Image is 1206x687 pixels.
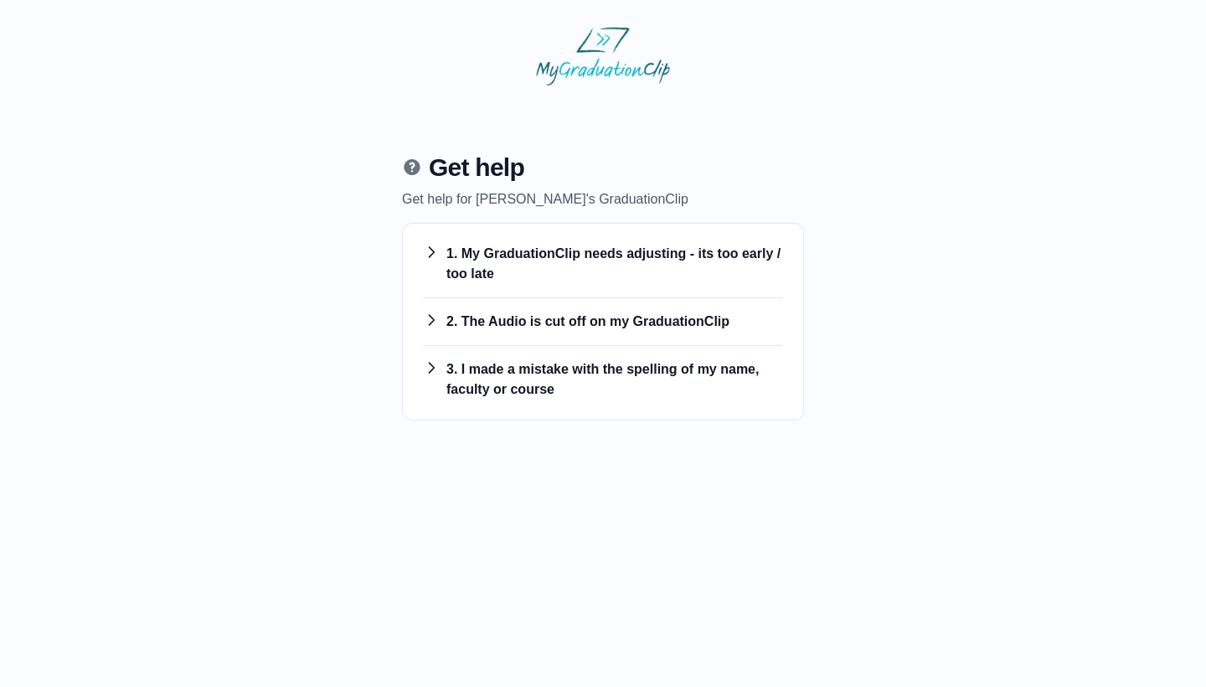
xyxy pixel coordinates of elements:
h3: 3. I made a mistake with the spelling of my name, faculty or course [423,359,783,400]
img: MyGraduationClip [536,27,670,85]
h3: 2. The Audio is cut off on my GraduationClip [423,312,783,332]
span: Get help [429,152,524,183]
p: Get help for [PERSON_NAME]'s GraduationClip [402,189,804,209]
h3: 1. My GraduationClip needs adjusting - its too early / too late [423,244,783,284]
